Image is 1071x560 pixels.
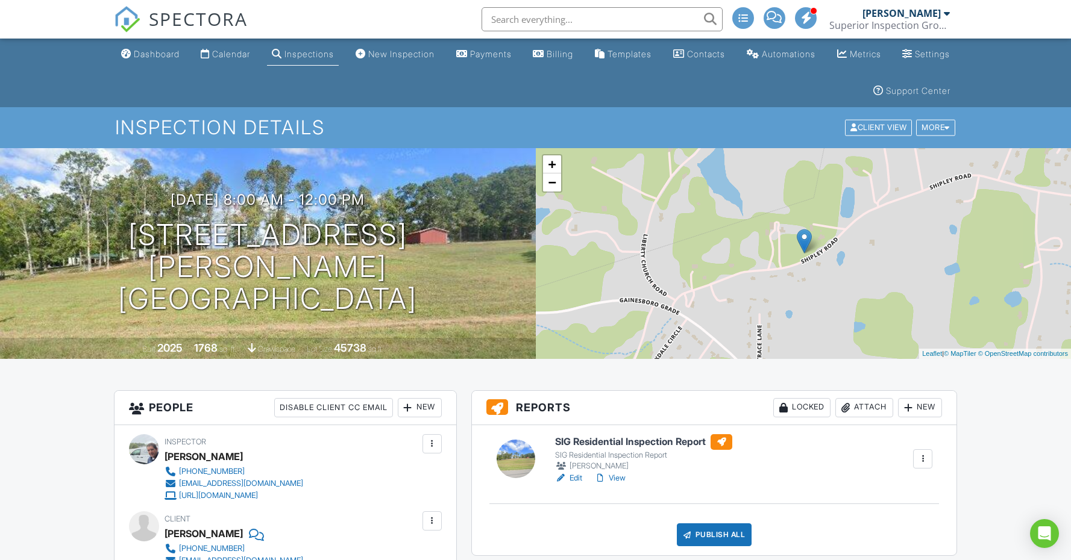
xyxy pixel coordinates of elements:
[482,7,723,31] input: Search everything...
[547,49,573,59] div: Billing
[590,43,656,66] a: Templates
[307,344,332,353] span: Lot Size
[398,398,442,417] div: New
[258,344,295,353] span: crawlspace
[832,43,886,66] a: Metrics
[555,434,732,473] a: SIG Residential Inspection Report SIG Residential Inspection Report [PERSON_NAME]
[284,49,334,59] div: Inspections
[114,16,248,42] a: SPECTORA
[543,173,561,191] a: Zoom out
[19,219,517,314] h1: [STREET_ADDRESS][PERSON_NAME] [GEOGRAPHIC_DATA]
[528,43,578,66] a: Billing
[165,524,243,543] div: [PERSON_NAME]
[594,472,626,484] a: View
[844,122,915,131] a: Client View
[687,49,725,59] div: Contacts
[165,465,303,478] a: [PHONE_NUMBER]
[134,49,180,59] div: Dashboard
[196,43,255,66] a: Calendar
[898,398,942,417] div: New
[368,344,383,353] span: sq.ft.
[179,467,245,476] div: [PHONE_NUMBER]
[368,49,435,59] div: New Inspection
[171,191,365,208] h3: [DATE] 8:00 am - 12:00 pm
[157,341,183,354] div: 2025
[334,341,366,354] div: 45738
[165,447,243,465] div: [PERSON_NAME]
[1030,519,1059,548] div: Open Intercom Messenger
[868,80,955,102] a: Support Center
[862,7,941,19] div: [PERSON_NAME]
[165,543,303,555] a: [PHONE_NUMBER]
[916,120,955,136] div: More
[897,43,955,66] a: Settings
[470,49,512,59] div: Payments
[149,6,248,31] span: SPECTORA
[219,344,236,353] span: sq. ft.
[194,341,218,354] div: 1768
[773,398,831,417] div: Locked
[742,43,820,66] a: Automations (Advanced)
[543,155,561,173] a: Zoom in
[472,391,957,425] h3: Reports
[608,49,652,59] div: Templates
[845,120,912,136] div: Client View
[555,460,732,472] div: [PERSON_NAME]
[165,437,206,446] span: Inspector
[944,350,976,357] a: © MapTiler
[915,49,950,59] div: Settings
[762,49,815,59] div: Automations
[922,350,942,357] a: Leaflet
[668,43,730,66] a: Contacts
[116,43,184,66] a: Dashboard
[179,479,303,488] div: [EMAIL_ADDRESS][DOMAIN_NAME]
[267,43,339,66] a: Inspections
[451,43,517,66] a: Payments
[115,391,456,425] h3: People
[179,491,258,500] div: [URL][DOMAIN_NAME]
[978,350,1068,357] a: © OpenStreetMap contributors
[274,398,393,417] div: Disable Client CC Email
[835,398,893,417] div: Attach
[555,434,732,450] h6: SIG Residential Inspection Report
[142,344,155,353] span: Built
[677,523,752,546] div: Publish All
[115,117,956,138] h1: Inspection Details
[351,43,439,66] a: New Inspection
[114,6,140,33] img: The Best Home Inspection Software - Spectora
[555,450,732,460] div: SIG Residential Inspection Report
[919,349,1071,359] div: |
[165,478,303,490] a: [EMAIL_ADDRESS][DOMAIN_NAME]
[212,49,250,59] div: Calendar
[829,19,950,31] div: Superior Inspection Group
[850,49,881,59] div: Metrics
[165,514,190,523] span: Client
[179,544,245,553] div: [PHONE_NUMBER]
[886,86,950,96] div: Support Center
[165,490,303,502] a: [URL][DOMAIN_NAME]
[555,472,582,484] a: Edit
